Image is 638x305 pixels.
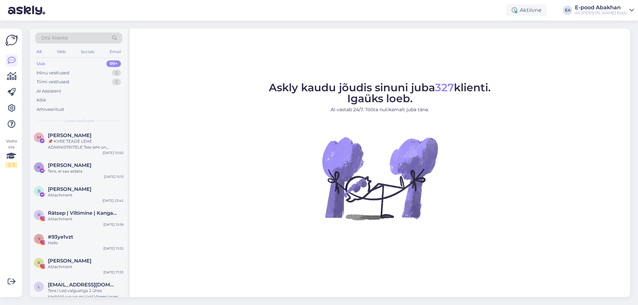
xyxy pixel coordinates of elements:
[38,189,41,193] span: В
[48,234,73,240] span: #93ye1vzt
[37,97,46,104] div: Kõik
[102,198,124,203] div: [DATE] 23:42
[48,162,91,168] span: Karl Eik Rebane
[63,118,94,124] span: Uued vestlused
[41,35,68,41] span: Otsi kliente
[48,258,91,264] span: Katrina Randma
[38,236,40,241] span: 9
[37,135,41,140] span: M
[35,47,43,56] div: All
[575,5,627,10] div: E-pood Abakhan
[108,47,122,56] div: Email
[320,118,440,238] img: No Chat active
[5,162,17,168] div: 2 / 3
[269,81,491,105] span: Askly kaudu jõudis sinuni juba klienti. Igaüks loeb.
[48,192,124,198] div: Attachment
[79,47,96,56] div: Socials
[48,240,124,246] div: Hello
[48,132,91,138] span: Martin Eggers
[37,70,69,76] div: Minu vestlused
[37,88,61,95] div: AI Assistent
[55,47,67,56] div: Web
[112,70,121,76] div: 5
[575,10,627,16] div: AS [PERSON_NAME] Eesti
[48,216,124,222] div: Attachment
[37,60,45,67] div: Uus
[269,106,491,113] p: AI vastab 24/7. Tööta nutikamalt juba täna.
[104,174,124,179] div: [DATE] 15:15
[48,186,91,192] span: Виктор Стриков
[575,5,634,16] a: E-pood AbakhanAS [PERSON_NAME] Eesti
[48,210,117,216] span: Rätsep | Viltimine | Kangastelgedel kudumine
[38,284,40,289] span: l
[5,138,17,168] div: Vaata siia
[48,168,124,174] div: Tere, ei saa aidata
[48,282,117,288] span: llepp85@gmail.com
[37,79,69,85] div: Tiimi vestlused
[106,60,121,67] div: 99+
[48,288,124,300] div: Tere.! Led valgustiga 2 ühes käsitööluup on müügil Vineeri poes või kus poes oleks see saadaval?
[103,150,124,155] div: [DATE] 10:50
[563,6,572,15] div: EA
[112,79,121,85] div: 2
[38,260,41,265] span: K
[48,138,124,150] div: 📌 KIIRE TEADE LEHE ADMINISTRITELE Teie leht on rikkunud Meta kogukonna juhiseid ja reklaamipoliit...
[506,4,547,16] div: Aktiivne
[38,212,41,217] span: R
[37,106,64,113] div: Arhiveeritud
[103,222,124,227] div: [DATE] 12:56
[435,81,454,94] span: 327
[103,270,124,275] div: [DATE] 17:53
[5,34,18,46] img: Askly Logo
[38,165,41,170] span: K
[103,246,124,251] div: [DATE] 13:52
[48,264,124,270] div: Attachment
